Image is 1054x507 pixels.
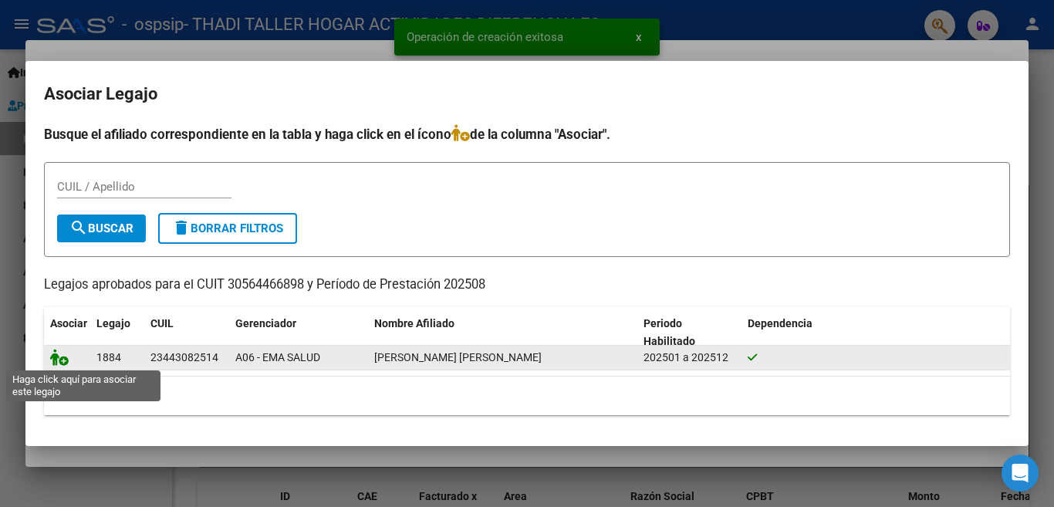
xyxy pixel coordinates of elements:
[172,218,191,237] mat-icon: delete
[172,221,283,235] span: Borrar Filtros
[144,307,229,358] datatable-header-cell: CUIL
[69,218,88,237] mat-icon: search
[44,79,1010,109] h2: Asociar Legajo
[742,307,1011,358] datatable-header-cell: Dependencia
[637,307,742,358] datatable-header-cell: Periodo Habilitado
[44,307,90,358] datatable-header-cell: Asociar
[644,317,695,347] span: Periodo Habilitado
[374,317,454,330] span: Nombre Afiliado
[50,317,87,330] span: Asociar
[150,349,218,367] div: 23443082514
[644,349,735,367] div: 202501 a 202512
[158,213,297,244] button: Borrar Filtros
[235,351,320,363] span: A06 - EMA SALUD
[96,317,130,330] span: Legajo
[44,124,1010,144] h4: Busque el afiliado correspondiente en la tabla y haga click en el ícono de la columna "Asociar".
[57,215,146,242] button: Buscar
[150,317,174,330] span: CUIL
[90,307,144,358] datatable-header-cell: Legajo
[44,377,1010,415] div: 1 registros
[69,221,133,235] span: Buscar
[374,351,542,363] span: VALDEZ VALLEJO LORENA EDITH
[748,317,812,330] span: Dependencia
[44,275,1010,295] p: Legajos aprobados para el CUIT 30564466898 y Período de Prestación 202508
[96,351,121,363] span: 1884
[1002,455,1039,492] div: Open Intercom Messenger
[368,307,637,358] datatable-header-cell: Nombre Afiliado
[229,307,368,358] datatable-header-cell: Gerenciador
[235,317,296,330] span: Gerenciador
